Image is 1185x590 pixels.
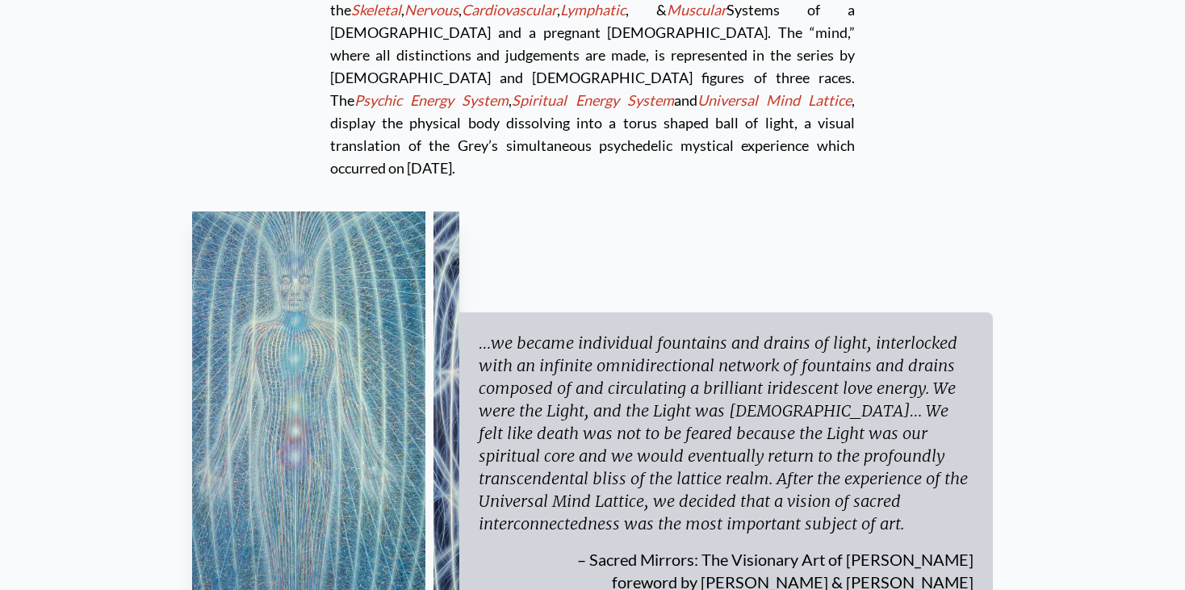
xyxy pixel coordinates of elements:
a: Skeletal [351,1,401,19]
a: Lymphatic [560,1,626,19]
a: Universal Mind Lattice [697,91,852,109]
a: Muscular [667,1,726,19]
div: …we became individual fountains and drains of light, interlocked with an infinite omnidirectional... [479,332,974,535]
a: Cardiovascular [462,1,557,19]
a: Nervous [404,1,459,19]
a: Spiritual Energy System [512,91,673,109]
a: Psychic Energy System [354,91,509,109]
